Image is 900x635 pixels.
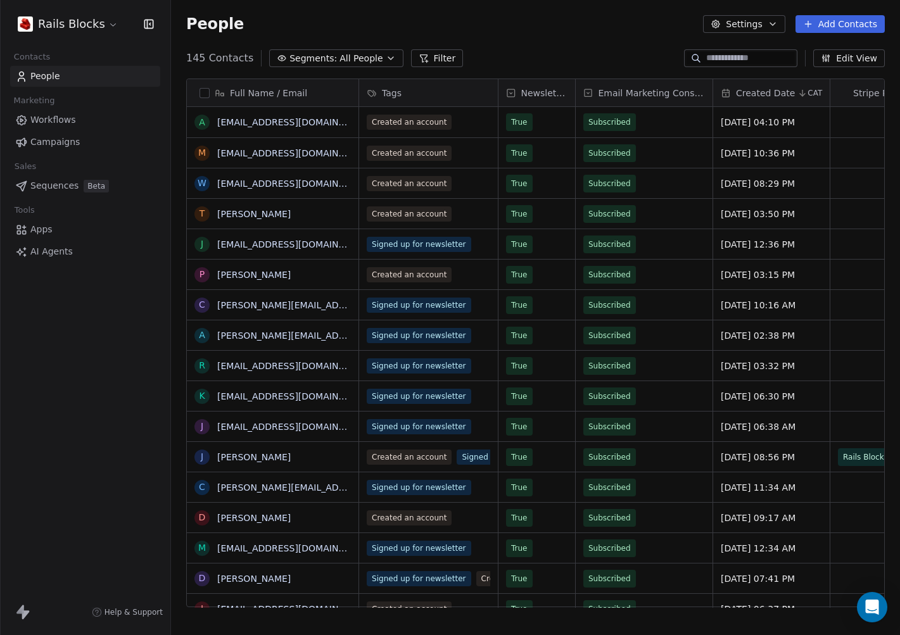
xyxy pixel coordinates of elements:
span: AI Agents [30,245,73,258]
span: True [511,360,528,372]
span: True [511,603,528,615]
a: People [10,66,160,87]
span: Sales [9,157,42,176]
div: T [200,207,205,220]
a: [EMAIL_ADDRESS][DOMAIN_NAME] [217,148,372,158]
span: [DATE] 04:10 PM [721,116,822,129]
span: Signed up for newsletter [367,541,471,556]
span: [DATE] 12:34 AM [721,542,822,555]
span: People [186,15,244,34]
span: Created an account [367,176,452,191]
button: Rails Blocks [15,13,121,35]
a: [EMAIL_ADDRESS][DOMAIN_NAME] [217,239,372,249]
a: [EMAIL_ADDRESS][DOMAIN_NAME] [217,422,372,432]
span: Subscribed [588,116,631,129]
div: j [201,237,203,251]
a: [PERSON_NAME] [217,452,291,462]
div: Open Intercom Messenger [857,592,887,622]
div: m [198,146,206,160]
span: True [511,572,528,585]
span: Subscribed [588,208,631,220]
span: Subscribed [588,420,631,433]
span: Sequences [30,179,79,192]
button: Settings [703,15,785,33]
a: Workflows [10,110,160,130]
span: [DATE] 03:32 PM [721,360,822,372]
div: D [199,511,206,524]
span: Signed up for newsletter [457,450,561,465]
div: j [201,602,203,615]
div: Email Marketing Consent [576,79,713,106]
span: Rails Blocks [38,16,105,32]
div: c [199,481,205,494]
span: [DATE] 12:36 PM [721,238,822,251]
span: Subscribed [588,572,631,585]
span: Created an account [367,267,452,282]
span: True [511,481,528,494]
span: True [511,147,528,160]
span: Signed up for newsletter [367,480,471,495]
div: a [199,116,205,129]
span: Marketing [8,91,60,110]
span: Subscribed [588,481,631,494]
span: True [511,512,528,524]
span: Subscribed [588,390,631,403]
span: Signed up for newsletter [367,358,471,374]
span: Beta [84,180,109,192]
span: Created an account [367,115,452,130]
span: Newsletter [521,87,567,99]
a: [EMAIL_ADDRESS][DOMAIN_NAME] [217,361,372,371]
span: All People [339,52,383,65]
span: Created an account [367,450,452,465]
span: [DATE] 07:41 PM [721,572,822,585]
div: r [199,359,205,372]
span: Subscribed [588,542,631,555]
a: [PERSON_NAME][EMAIL_ADDRESS][PERSON_NAME][DOMAIN_NAME] [217,482,519,493]
span: Subscribed [588,238,631,251]
span: People [30,70,60,83]
span: Help & Support [105,607,163,617]
span: Subscribed [588,299,631,311]
button: Add Contacts [795,15,885,33]
a: Help & Support [92,607,163,617]
div: D [199,572,206,585]
span: True [511,208,528,220]
div: m [198,541,206,555]
span: True [511,420,528,433]
a: [PERSON_NAME] [217,270,291,280]
span: [DATE] 02:38 PM [721,329,822,342]
span: CAT [808,88,822,98]
div: a [199,329,205,342]
div: c [199,298,205,311]
span: [DATE] 10:16 AM [721,299,822,311]
span: True [511,238,528,251]
span: Signed up for newsletter [367,571,471,586]
a: [EMAIL_ADDRESS][DOMAIN_NAME] [217,117,372,127]
div: grid [187,107,359,608]
span: Campaigns [30,135,80,149]
span: True [511,329,528,342]
span: Created an account [367,146,452,161]
span: [DATE] 09:17 AM [721,512,822,524]
button: Edit View [813,49,885,67]
span: Apps [30,223,53,236]
span: Created an account [367,206,452,222]
span: True [511,268,528,281]
a: [PERSON_NAME][EMAIL_ADDRESS][PERSON_NAME][DOMAIN_NAME] [217,300,519,310]
span: Contacts [8,47,56,66]
div: Tags [359,79,498,106]
span: Subscribed [588,512,631,524]
span: 145 Contacts [186,51,253,66]
span: [DATE] 03:50 PM [721,208,822,220]
span: [DATE] 08:56 PM [721,451,822,463]
span: Tags [382,87,402,99]
span: [DATE] 06:38 AM [721,420,822,433]
span: Created an account [476,571,561,586]
span: [DATE] 03:15 PM [721,268,822,281]
span: Signed up for newsletter [367,389,471,404]
div: Newsletter [498,79,575,106]
a: Campaigns [10,132,160,153]
span: [DATE] 08:29 PM [721,177,822,190]
span: True [511,451,528,463]
span: Signed up for newsletter [367,298,471,313]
